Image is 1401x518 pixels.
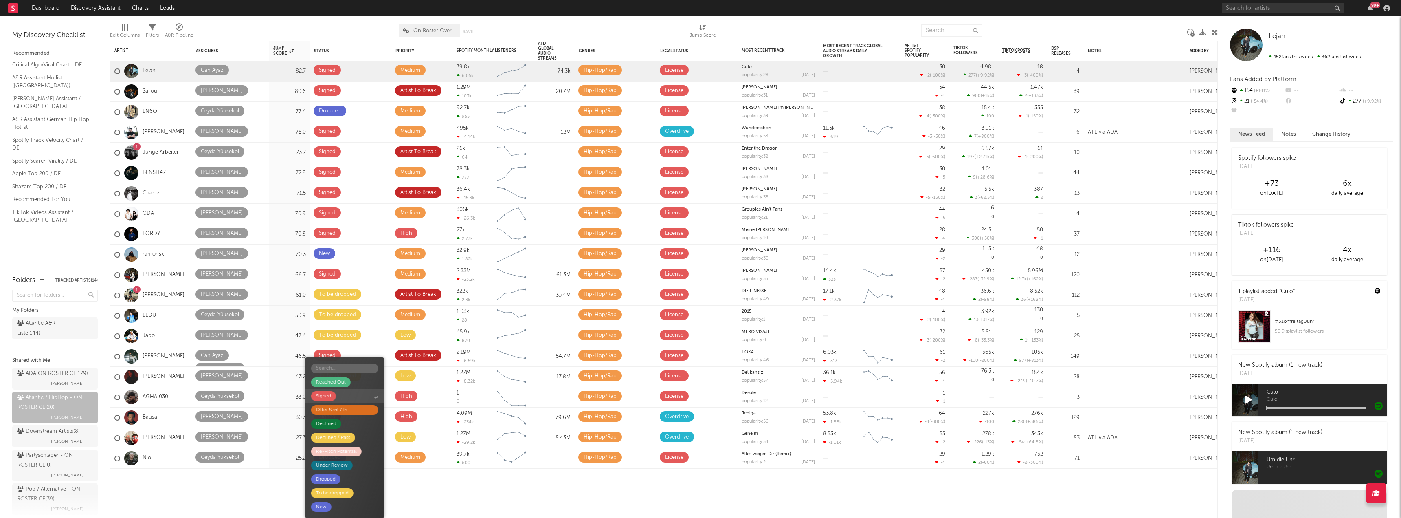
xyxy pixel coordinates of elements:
[457,195,474,201] div: -15.3k
[1339,86,1393,96] div: --
[980,64,994,70] div: 4.98k
[201,188,243,198] div: [PERSON_NAME]
[1279,289,1295,294] a: "Culo"
[941,175,945,180] span: -5
[579,48,632,53] div: Genres
[742,65,815,69] div: Culo
[1037,146,1043,151] div: 61
[143,414,157,421] a: Bausa
[457,64,470,70] div: 39.8k
[457,146,466,151] div: 26k
[742,391,756,395] a: Desole
[51,412,83,422] span: [PERSON_NAME]
[924,155,929,159] span: -5
[12,94,90,111] a: [PERSON_NAME] Assistant / [GEOGRAPHIC_DATA]
[457,166,470,172] div: 78.3k
[143,373,184,380] a: [PERSON_NAME]
[114,48,176,53] div: Artist
[982,126,994,131] div: 3.91k
[742,48,803,53] div: Most Recent Track
[12,31,98,40] div: My Discovery Checklist
[319,106,341,116] div: Dropped
[1339,96,1393,107] div: 277
[17,427,80,436] div: Downstream Artists ( 8 )
[311,364,378,373] input: Search...
[1019,113,1043,119] div: ( )
[860,122,896,143] svg: Chart title
[919,113,945,119] div: ( )
[1017,73,1043,78] div: ( )
[919,154,945,159] div: ( )
[1222,3,1344,13] input: Search for artists
[273,128,306,137] div: 75.0
[1034,105,1043,110] div: 355
[319,188,336,198] div: Signed
[463,29,473,34] button: Save
[665,66,683,75] div: License
[1238,163,1296,171] div: [DATE]
[742,187,777,192] a: [PERSON_NAME]
[584,147,617,157] div: Hip-Hop/Rap
[742,126,815,130] div: Wunderschön
[457,175,469,180] div: 272
[273,107,306,117] div: 77.4
[273,168,306,178] div: 72.9
[1025,94,1027,98] span: 2
[742,309,751,314] a: 2015
[1230,86,1284,96] div: 154
[1190,88,1232,95] div: [PERSON_NAME]
[400,66,420,75] div: Medium
[457,134,475,139] div: -4.14k
[1269,33,1285,41] a: Lejan
[939,64,945,70] div: 30
[968,73,976,78] span: 277
[924,114,929,119] span: -4
[939,105,945,110] div: 38
[314,48,367,53] div: Status
[457,73,474,78] div: 6.05k
[1253,89,1270,93] span: +141 %
[584,106,617,116] div: Hip-Hop/Rap
[12,169,90,178] a: Apple Top 200 / DE
[584,66,617,75] div: Hip-Hop/Rap
[201,86,243,96] div: [PERSON_NAME]
[1088,48,1169,53] div: Notes
[400,106,420,116] div: Medium
[742,126,771,130] a: Wunderschön
[742,432,758,436] a: Geheim
[920,195,945,200] div: ( )
[1190,68,1232,75] div: [PERSON_NAME]
[584,168,617,177] div: Hip-Hop/Rap
[319,127,336,137] div: Signed
[973,175,976,180] span: 9
[1051,107,1080,117] div: 32
[584,127,617,137] div: Hip-Hop/Rap
[802,93,815,98] div: [DATE]
[273,189,306,198] div: 71.5
[319,168,336,177] div: Signed
[1234,179,1309,189] div: +73
[742,207,782,212] a: Groupies Ain't Fans
[1273,128,1304,141] button: Notes
[802,134,815,139] div: [DATE]
[584,86,617,96] div: Hip-Hop/Rap
[742,85,777,90] a: [PERSON_NAME]
[12,368,98,390] a: ADA ON ROSTER CE(179)[PERSON_NAME]
[457,187,470,192] div: 36.4k
[400,168,420,177] div: Medium
[143,210,154,217] a: GDA
[1051,66,1080,76] div: 4
[1284,86,1338,96] div: --
[940,94,945,98] span: -4
[165,31,193,40] div: A&R Pipeline
[12,73,90,90] a: A&R Assistant Hotlist ([GEOGRAPHIC_DATA])
[1304,128,1359,141] button: Change History
[802,175,815,179] div: [DATE]
[1238,154,1296,163] div: Spotify followers spike
[1084,129,1122,136] div: ATL via ADA
[1190,129,1232,136] div: [PERSON_NAME]
[319,86,336,96] div: Signed
[143,292,184,299] a: [PERSON_NAME]
[395,48,428,53] div: Priority
[925,73,930,78] span: -2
